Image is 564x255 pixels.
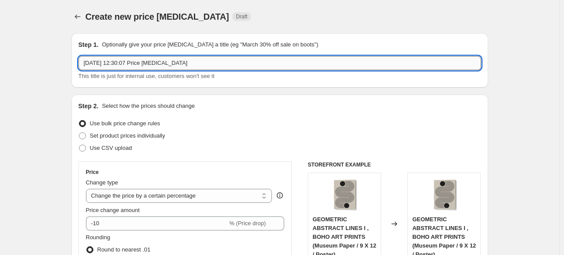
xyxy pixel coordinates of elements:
span: % (Price drop) [229,220,266,227]
h3: Price [86,169,99,176]
span: Rounding [86,234,111,241]
h6: STOREFRONT EXAMPLE [308,161,481,168]
span: Draft [236,13,247,20]
span: Use CSV upload [90,145,132,151]
h2: Step 1. [79,40,99,49]
img: gallerywrap-resized_212f066c-7c3d-4415-9b16-553eb73bee29_80x.jpg [427,177,462,212]
input: -15 [86,216,228,230]
span: Price change amount [86,207,140,213]
span: This title is just for internal use, customers won't see it [79,73,214,79]
p: Select how the prices should change [102,102,195,110]
div: help [275,191,284,200]
span: Create new price [MEDICAL_DATA] [86,12,229,21]
p: Optionally give your price [MEDICAL_DATA] a title (eg "March 30% off sale on boots") [102,40,318,49]
input: 30% off holiday sale [79,56,481,70]
span: Change type [86,179,118,186]
span: Set product prices individually [90,132,165,139]
h2: Step 2. [79,102,99,110]
button: Price change jobs [71,11,84,23]
span: Round to nearest .01 [97,246,150,253]
img: gallerywrap-resized_212f066c-7c3d-4415-9b16-553eb73bee29_80x.jpg [327,177,362,212]
span: Use bulk price change rules [90,120,160,127]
